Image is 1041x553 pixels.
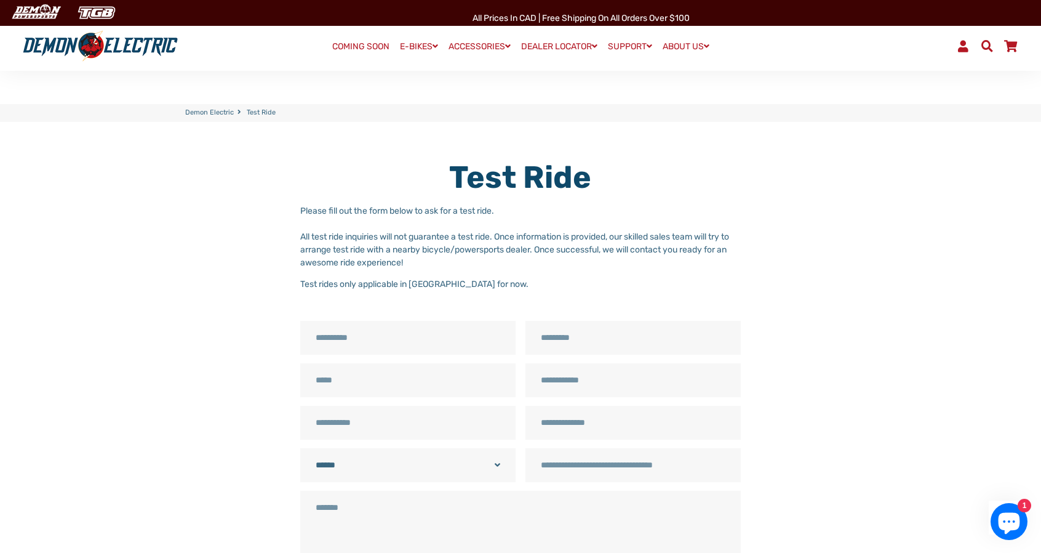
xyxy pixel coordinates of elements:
[604,38,656,55] a: SUPPORT
[396,38,442,55] a: E-BIKES
[6,2,65,23] img: Demon Electric
[987,503,1031,543] inbox-online-store-chat: Shopify online store chat
[18,30,182,62] img: Demon Electric logo
[517,38,602,55] a: DEALER LOCATOR
[473,13,690,23] span: All Prices in CAD | Free shipping on all orders over $100
[300,159,741,196] h1: Test Ride
[185,108,234,118] a: Demon Electric
[300,278,741,291] p: Test rides only applicable in [GEOGRAPHIC_DATA] for now.
[247,108,276,118] span: Test Ride
[444,38,515,55] a: ACCESSORIES
[328,38,394,55] a: COMING SOON
[71,2,122,23] img: TGB Canada
[300,204,741,269] p: Please fill out the form below to ask for a test ride. All test ride inquiries will not guarantee...
[658,38,714,55] a: ABOUT US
